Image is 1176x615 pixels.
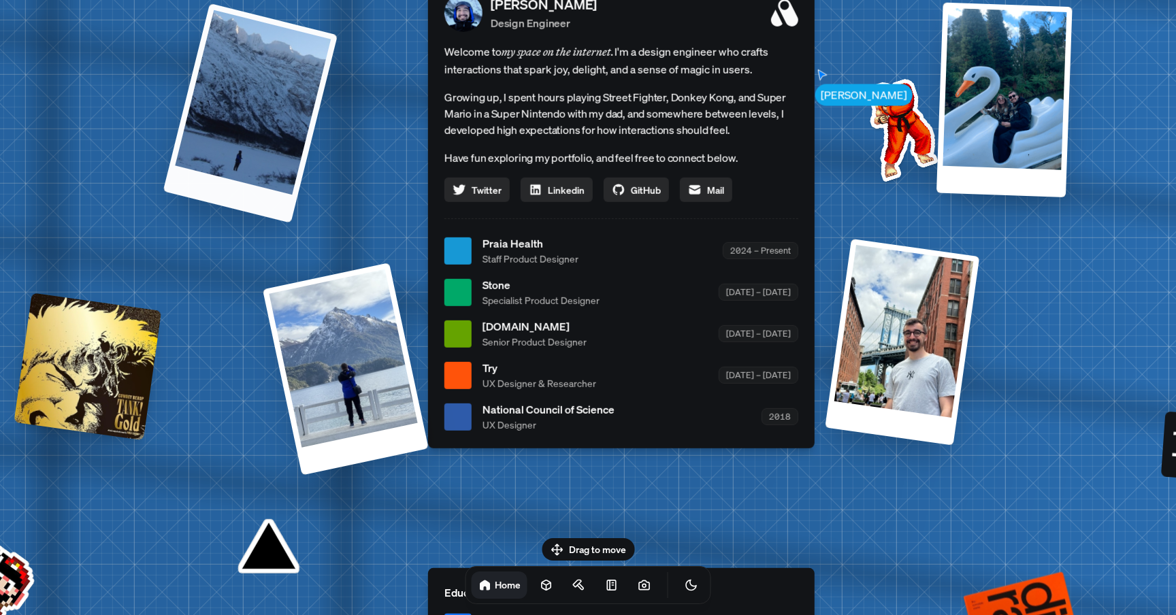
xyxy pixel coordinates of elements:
span: Stone [483,277,600,293]
span: Welcome to I'm a design engineer who crafts interactions that spark joy, delight, and a sense of ... [444,43,798,78]
button: Toggle Theme [678,571,705,599]
span: UX Designer & Researcher [483,376,596,390]
div: 2018 [762,408,798,425]
span: Linkedin [548,182,585,197]
a: Mail [680,178,732,202]
p: Have fun exploring my portfolio, and feel free to connect below. [444,149,798,167]
span: Senior Product Designer [483,335,587,349]
span: Specialist Product Designer [483,293,600,307]
span: GitHub [631,182,661,197]
em: my space on the internet. [502,45,615,59]
div: 2024 – Present [723,242,798,259]
a: GitHub [604,178,669,202]
span: Mail [707,182,724,197]
p: Growing up, I spent hours playing Street Fighter, Donkey Kong, and Super Mario in a Super Nintend... [444,89,798,138]
span: Praia Health [483,235,578,252]
p: Education [444,584,798,601]
span: Try [483,360,596,376]
img: Profile example [830,59,968,196]
span: Twitter [472,182,502,197]
a: Twitter [444,178,510,202]
span: [DOMAIN_NAME] [483,318,587,335]
div: [DATE] – [DATE] [719,325,798,342]
a: Home [472,571,527,599]
span: Staff Product Designer [483,252,578,266]
h1: Home [495,578,521,591]
span: UX Designer [483,418,615,432]
span: National Council of Science [483,401,615,418]
a: Linkedin [521,178,593,202]
p: Design Engineer [491,15,597,31]
div: [DATE] – [DATE] [719,367,798,384]
div: [DATE] – [DATE] [719,284,798,301]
